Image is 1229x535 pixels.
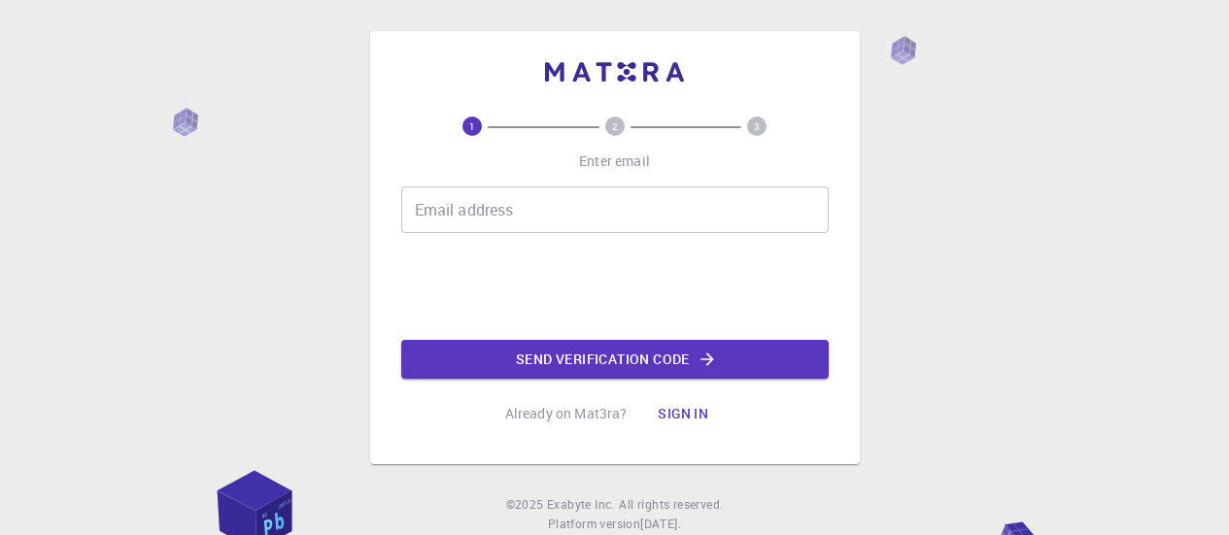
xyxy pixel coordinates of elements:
p: Enter email [579,151,650,171]
span: [DATE] . [640,516,681,531]
span: Platform version [548,515,640,534]
a: [DATE]. [640,515,681,534]
iframe: reCAPTCHA [467,249,763,324]
button: Sign in [642,394,724,433]
p: Already on Mat3ra? [505,404,628,423]
button: Send verification code [401,340,829,379]
text: 1 [469,119,475,133]
text: 3 [754,119,760,133]
a: Exabyte Inc. [547,495,615,515]
text: 2 [612,119,618,133]
span: All rights reserved. [619,495,723,515]
span: © 2025 [506,495,547,515]
span: Exabyte Inc. [547,496,615,512]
